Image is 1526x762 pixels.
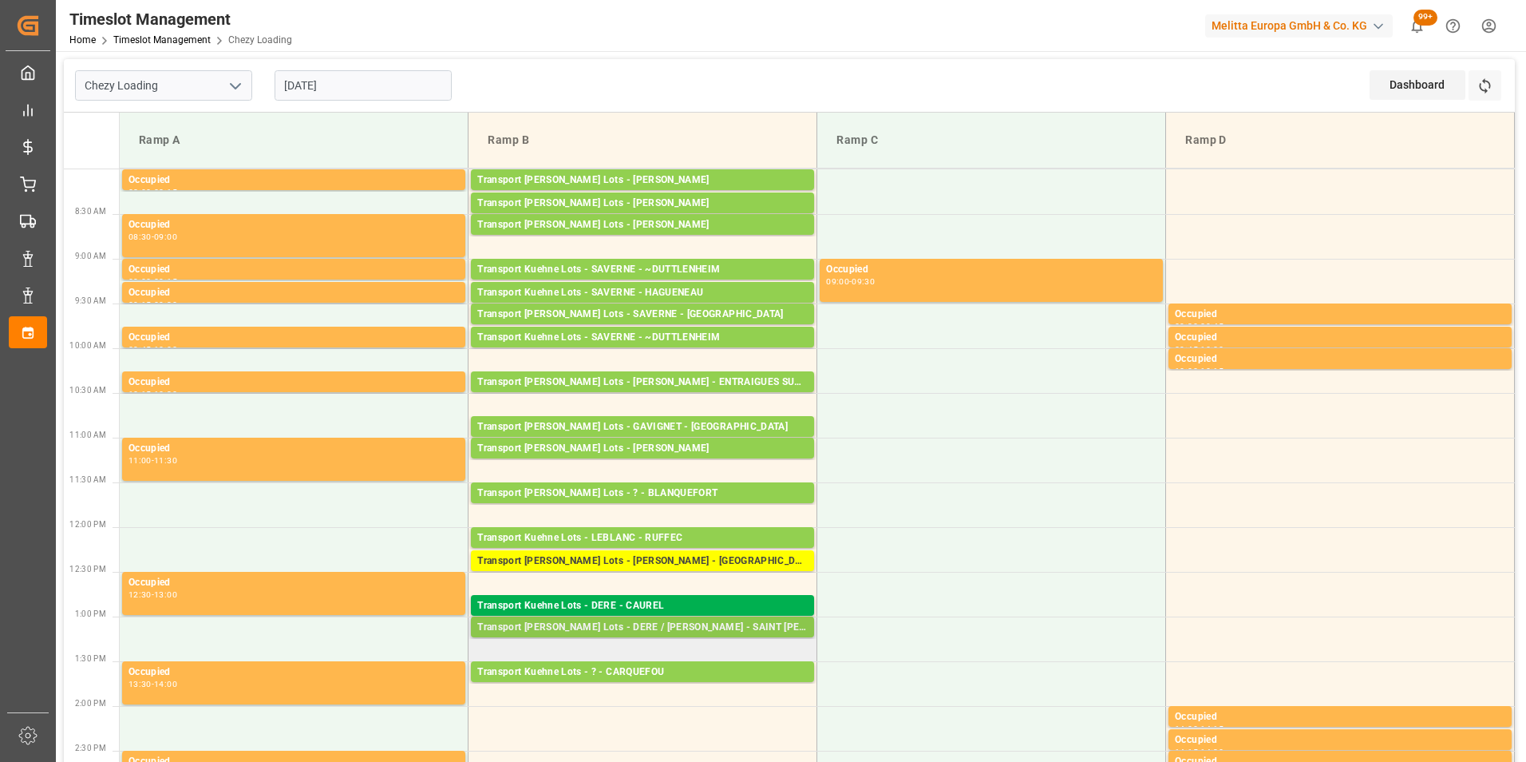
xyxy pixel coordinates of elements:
[154,681,177,688] div: 14:00
[75,207,106,216] span: 8:30 AM
[128,681,152,688] div: 13:30
[128,457,152,464] div: 11:00
[1179,125,1501,155] div: Ramp D
[477,196,808,212] div: Transport [PERSON_NAME] Lots - [PERSON_NAME]
[152,233,154,240] div: -
[477,307,808,323] div: Transport [PERSON_NAME] Lots - SAVERNE - [GEOGRAPHIC_DATA]
[826,278,849,285] div: 09:00
[1198,367,1200,375] div: -
[69,34,96,46] a: Home
[152,591,154,598] div: -
[75,654,106,663] span: 1:30 PM
[128,575,459,591] div: Occupied
[75,744,106,752] span: 2:30 PM
[275,70,452,101] input: DD-MM-YYYY
[75,252,106,260] span: 9:00 AM
[1175,351,1505,367] div: Occupied
[1175,732,1505,748] div: Occupied
[75,296,106,305] span: 9:30 AM
[128,346,152,353] div: 09:45
[477,278,808,292] div: Pallets: ,TU: 44,City: ~[GEOGRAPHIC_DATA],Arrival: [DATE] 00:00:00
[1200,748,1224,756] div: 14:30
[1175,330,1505,346] div: Occupied
[477,457,808,470] div: Pallets: ,TU: 224,City: [GEOGRAPHIC_DATA],Arrival: [DATE] 00:00:00
[1198,748,1200,756] div: -
[128,278,152,285] div: 09:00
[830,125,1152,155] div: Ramp C
[477,620,808,636] div: Transport [PERSON_NAME] Lots - DERE / [PERSON_NAME] - SAINT [PERSON_NAME] DU CRAU
[75,699,106,708] span: 2:00 PM
[1413,10,1437,26] span: 99+
[1175,367,1198,375] div: 10:00
[477,330,808,346] div: Transport Kuehne Lots - SAVERNE - ~DUTTLENHEIM
[481,125,804,155] div: Ramp B
[1175,346,1198,353] div: 09:45
[477,554,808,570] div: Transport [PERSON_NAME] Lots - [PERSON_NAME] - [GEOGRAPHIC_DATA]
[477,546,808,560] div: Pallets: 1,TU: 741,City: RUFFEC,Arrival: [DATE] 00:00:00
[477,217,808,233] div: Transport [PERSON_NAME] Lots - [PERSON_NAME]
[477,570,808,583] div: Pallets: ,TU: 381,City: [GEOGRAPHIC_DATA],Arrival: [DATE] 00:00:00
[1200,323,1224,330] div: 09:45
[69,7,292,31] div: Timeslot Management
[69,475,106,484] span: 11:30 AM
[477,486,808,502] div: Transport [PERSON_NAME] Lots - ? - BLANQUEFORT
[152,391,154,398] div: -
[128,665,459,681] div: Occupied
[477,419,808,435] div: Transport [PERSON_NAME] Lots - GAVIGNET - [GEOGRAPHIC_DATA]
[1399,8,1435,44] button: show 100 new notifications
[128,262,459,278] div: Occupied
[1205,10,1399,41] button: Melitta Europa GmbH & Co. KG
[1175,307,1505,323] div: Occupied
[132,125,455,155] div: Ramp A
[128,375,459,391] div: Occupied
[849,278,852,285] div: -
[128,591,152,598] div: 12:30
[477,173,808,189] div: Transport [PERSON_NAME] Lots - [PERSON_NAME]
[1205,14,1393,38] div: Melitta Europa GmbH & Co. KG
[154,189,177,196] div: 08:15
[154,278,177,285] div: 09:15
[223,73,247,98] button: open menu
[69,341,106,350] span: 10:00 AM
[826,262,1156,278] div: Occupied
[477,323,808,336] div: Pallets: ,TU: 28,City: [GEOGRAPHIC_DATA],Arrival: [DATE] 00:00:00
[152,681,154,688] div: -
[477,262,808,278] div: Transport Kuehne Lots - SAVERNE - ~DUTTLENHEIM
[69,565,106,573] span: 12:30 PM
[477,189,808,202] div: Pallets: 20,TU: ,City: [GEOGRAPHIC_DATA],Arrival: [DATE] 00:00:00
[128,391,152,398] div: 10:15
[477,530,808,546] div: Transport Kuehne Lots - LEBLANC - RUFFEC
[1175,748,1198,756] div: 14:15
[128,301,152,308] div: 09:15
[1198,323,1200,330] div: -
[128,330,459,346] div: Occupied
[477,598,808,614] div: Transport Kuehne Lots - DERE - CAUREL
[1435,8,1471,44] button: Help Center
[75,609,106,618] span: 1:00 PM
[152,301,154,308] div: -
[1200,725,1224,732] div: 14:15
[477,346,808,359] div: Pallets: 2,TU: 80,City: ~[GEOGRAPHIC_DATA],Arrival: [DATE] 00:00:00
[69,386,106,395] span: 10:30 AM
[128,173,459,189] div: Occupied
[852,278,875,285] div: 09:30
[477,233,808,247] div: Pallets: ,TU: 165,City: [GEOGRAPHIC_DATA],Arrival: [DATE] 00:00:00
[154,301,177,308] div: 09:30
[1200,367,1224,375] div: 10:15
[152,189,154,196] div: -
[128,233,152,240] div: 08:30
[1175,709,1505,725] div: Occupied
[477,636,808,649] div: Pallets: ,TU: 432,City: [GEOGRAPHIC_DATA][PERSON_NAME],Arrival: [DATE] 00:00:00
[128,189,152,196] div: 08:00
[477,665,808,681] div: Transport Kuehne Lots - ? - CARQUEFOU
[477,614,808,628] div: Pallets: 23,TU: 117,City: [GEOGRAPHIC_DATA],Arrival: [DATE] 00:00:00
[154,457,177,464] div: 11:30
[154,591,177,598] div: 13:00
[128,217,459,233] div: Occupied
[477,681,808,694] div: Pallets: 1,TU: ,City: CARQUEFOU,Arrival: [DATE] 00:00:00
[113,34,211,46] a: Timeslot Management
[477,502,808,515] div: Pallets: 5,TU: 194,City: [GEOGRAPHIC_DATA],Arrival: [DATE] 00:00:00
[154,346,177,353] div: 10:00
[477,435,808,449] div: Pallets: 7,TU: 554,City: [GEOGRAPHIC_DATA],Arrival: [DATE] 00:00:00
[69,520,106,529] span: 12:00 PM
